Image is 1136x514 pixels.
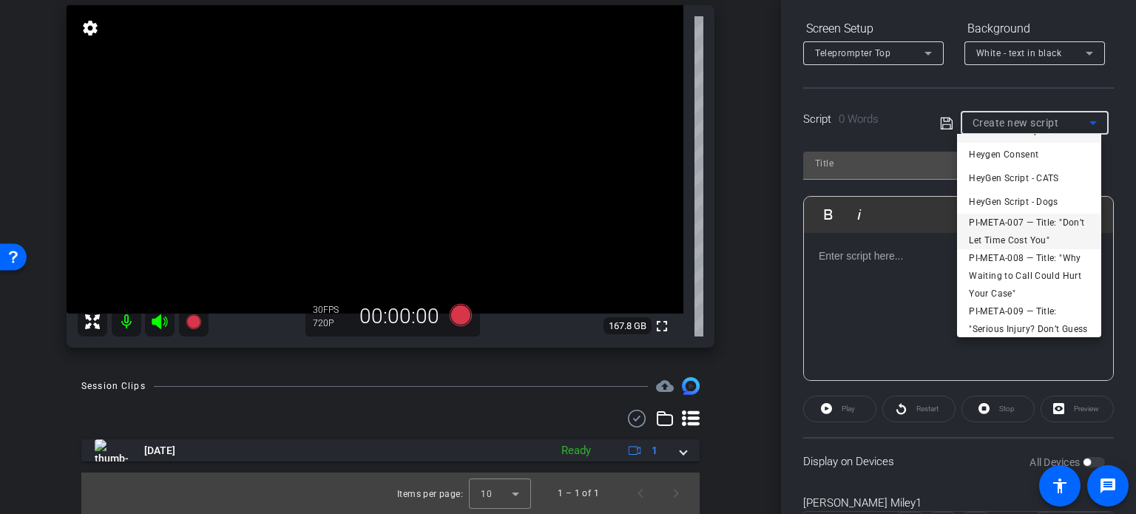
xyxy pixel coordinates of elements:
[969,169,1059,187] span: HeyGen Script - CATS
[969,146,1038,163] span: Heygen Consent
[969,249,1089,302] span: PI-META-008 — Title: "Why Waiting to Call Could Hurt Your Case"
[969,193,1058,211] span: HeyGen Script - Dogs
[969,302,1089,356] span: PI-META-009 — Title: "Serious Injury? Don’t Guess What’s Fair"
[969,214,1089,249] span: PI-META-007 — Title: "Don’t Let Time Cost You"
